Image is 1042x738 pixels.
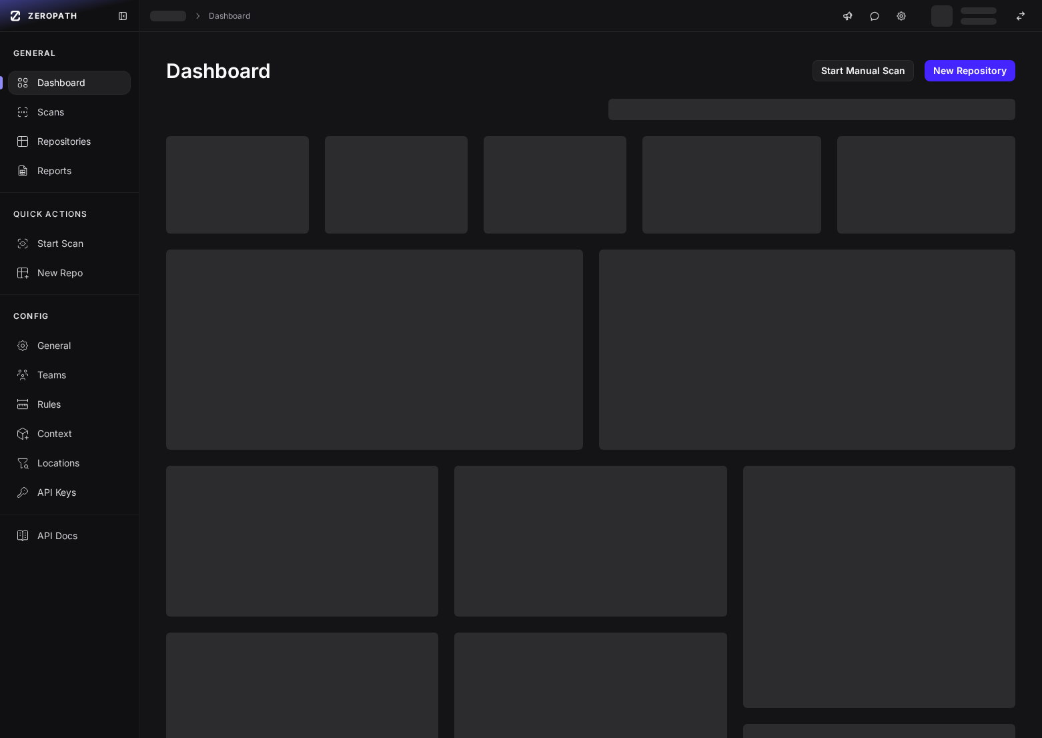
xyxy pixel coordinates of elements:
div: API Keys [16,486,123,499]
p: QUICK ACTIONS [13,209,88,220]
nav: breadcrumb [150,11,250,21]
div: Rules [16,398,123,411]
div: Context [16,427,123,440]
h1: Dashboard [166,59,271,83]
a: New Repository [925,60,1015,81]
div: Repositories [16,135,123,148]
div: Start Scan [16,237,123,250]
div: Teams [16,368,123,382]
div: Scans [16,105,123,119]
div: Reports [16,164,123,177]
div: API Docs [16,529,123,542]
div: General [16,339,123,352]
span: ZEROPATH [28,11,77,21]
svg: chevron right, [193,11,202,21]
p: CONFIG [13,311,49,322]
a: Dashboard [209,11,250,21]
a: ZEROPATH [5,5,107,27]
div: Locations [16,456,123,470]
div: Dashboard [16,76,123,89]
p: GENERAL [13,48,56,59]
div: New Repo [16,266,123,280]
a: Start Manual Scan [813,60,914,81]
